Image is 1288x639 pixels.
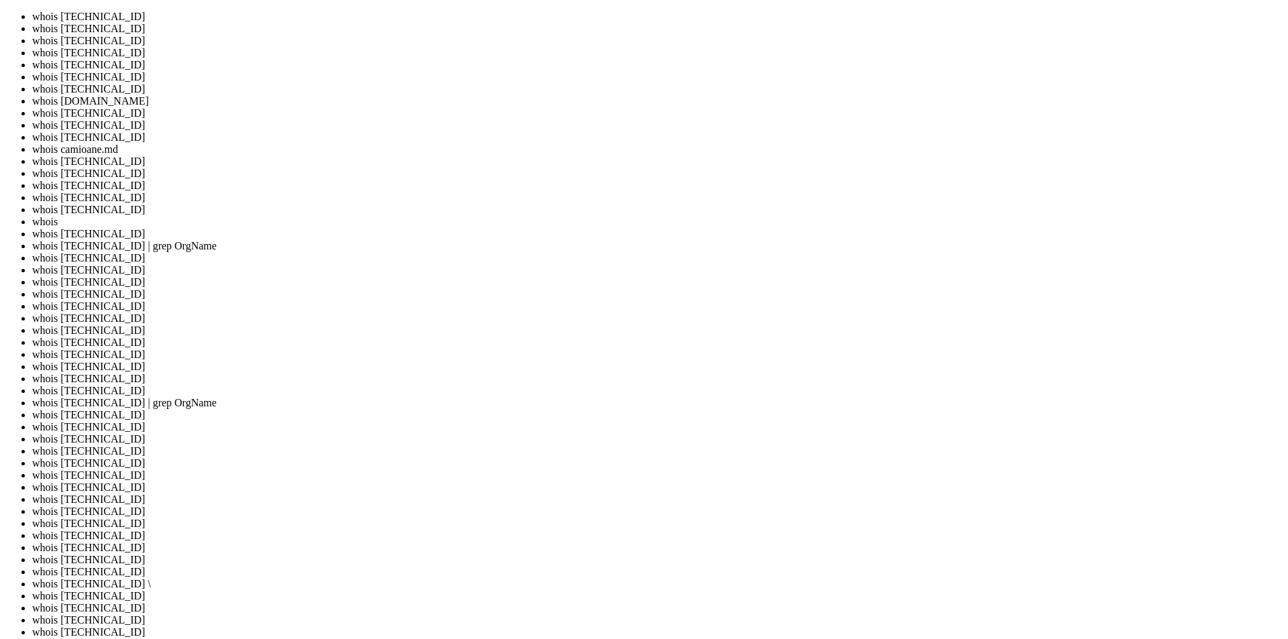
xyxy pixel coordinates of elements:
[32,457,1283,469] li: whois [TECHNICAL_ID]
[32,180,1283,192] li: whois [TECHNICAL_ID]
[5,359,1114,370] x-row: ;; WHEN: [DATE]
[32,71,1283,83] li: whois [TECHNICAL_ID]
[5,507,1114,518] x-row: 64 bytes from [DOMAIN_NAME] ([TECHNICAL_ID]): icmp_seq=3 ttl=58 time=9.04 ms
[5,256,1114,268] x-row: ; EDNS: version: 0, flags:; udp: 1232
[32,325,1283,337] li: whois [TECHNICAL_ID]
[32,59,1283,71] li: whois [TECHNICAL_ID]
[5,427,1114,439] x-row: "v=DKIM1; k=rsa; p=MIIBIjANBgkqhkiG9w0BAQEFAAOCAQ8AMIIBCgKCAQEAoOzlcpkdz892yUtUl0CctGrHEI6NpPZrMI...
[5,439,1114,450] x-row: EsKBfHoL+Y4TY5lAH6LtVrVxOPReayx2+p9zoivG2Bcc1VQ7XcONDNj0pszEk" "KoGXlyWu+SuepAprYCgbyKp63uPYul0VQ...
[32,373,1283,385] li: whois [TECHNICAL_ID]
[5,211,1114,222] x-row: ;; flags: qr aa rd; QUERY: 1, ANSWER: 1, AUTHORITY: 0, ADDITIONAL: 1
[5,393,1114,404] x-row: root@vps130383:~# dig TXT [DOMAIN_NAME] @[DOMAIN_NAME] +short
[5,347,1114,359] x-row: ;; SERVER: [TECHNICAL_ID]([DOMAIN_NAME]) (UDP)
[32,614,1283,626] li: whois [TECHNICAL_ID]
[5,108,1114,119] x-row: --- [DOMAIN_NAME] ping statistics ---
[32,445,1283,457] li: whois [TECHNICAL_ID]
[32,469,1283,481] li: whois [TECHNICAL_ID]
[5,450,1114,461] x-row: 25BGqmxNVAky2tVwpwIDAQAB;"
[32,506,1283,518] li: whois [TECHNICAL_ID]
[5,119,1114,131] x-row: 4 packets transmitted, 0 received, 100% packet loss, time 3051ms
[5,484,1114,496] x-row: 64 bytes from [DOMAIN_NAME] ([TECHNICAL_ID]): icmp_seq=1 ttl=58 time=8.99 ms
[5,473,1114,484] x-row: PING [DOMAIN_NAME] ([TECHNICAL_ID]) 56(84) bytes of data.
[5,199,1114,211] x-row: ;; ->>HEADER<<- opcode: QUERY, status: NOERROR, id: 46146
[5,222,1114,233] x-row: ;; WARNING: recursion requested but not available
[32,433,1283,445] li: whois [TECHNICAL_ID]
[5,5,1114,17] x-row: last-modified: [DATE]T08:57:46Z
[5,530,1114,541] x-row: --- [DOMAIN_NAME] ping statistics ---
[5,336,1114,347] x-row: ;; Query time: 56 msec
[32,143,1283,156] li: whois camioane.md
[32,518,1283,530] li: whois [TECHNICAL_ID]
[32,397,1283,409] li: whois [TECHNICAL_ID] | grep OrgName
[32,23,1283,35] li: whois [TECHNICAL_ID]
[32,252,1283,264] li: whois [TECHNICAL_ID]
[5,461,1114,473] x-row: root@vps130383:~# ping [DOMAIN_NAME]
[5,302,1114,313] x-row: ;; ANSWER SECTION:
[32,11,1283,23] li: whois [TECHNICAL_ID]
[32,542,1283,554] li: whois [TECHNICAL_ID]
[5,564,1114,575] x-row: root@vps130383:~# whois
[32,493,1283,506] li: whois [TECHNICAL_ID]
[32,481,1283,493] li: whois [TECHNICAL_ID]
[5,142,1114,154] x-row: root@vps130383:~# dig TXT [DOMAIN_NAME] @[DOMAIN_NAME]
[32,590,1283,602] li: whois [TECHNICAL_ID]
[32,566,1283,578] li: whois [TECHNICAL_ID]
[32,228,1283,240] li: whois [TECHNICAL_ID]
[32,192,1283,204] li: whois [TECHNICAL_ID]
[32,119,1283,131] li: whois [TECHNICAL_ID]
[5,245,1114,256] x-row: ;; OPT PSEUDOSECTION:
[32,626,1283,638] li: whois [TECHNICAL_ID]
[5,97,1114,108] x-row: ^C
[32,107,1283,119] li: whois [TECHNICAL_ID]
[32,168,1283,180] li: whois [TECHNICAL_ID]
[5,40,1114,51] x-row: % This query was served by the RIPE Database Query Service version 1.118.1 (BUSA)
[5,176,1114,188] x-row: ;; global options: +cmd
[32,578,1283,590] li: whois [TECHNICAL_ID] \
[32,312,1283,325] li: whois [TECHNICAL_ID]
[32,264,1283,276] li: whois [TECHNICAL_ID]
[129,564,135,575] div: (22, 49)
[32,337,1283,349] li: whois [TECHNICAL_ID]
[32,530,1283,542] li: whois [TECHNICAL_ID]
[5,313,1114,325] x-row: [DOMAIN_NAME]. 14400 IN TXT "v=spf1 include:[DOMAIN_NAME] -all"
[32,300,1283,312] li: whois [TECHNICAL_ID]
[32,216,1283,228] li: whois
[5,268,1114,279] x-row: ;; QUESTION SECTION:
[5,85,1114,97] x-row: PING [DOMAIN_NAME] ([TECHNICAL_ID]) 56(84) bytes of data.
[32,204,1283,216] li: whois [TECHNICAL_ID]
[5,279,1114,290] x-row: ;[DOMAIN_NAME]. IN TXT
[32,385,1283,397] li: whois [TECHNICAL_ID]
[32,409,1283,421] li: whois [TECHNICAL_ID]
[32,240,1283,252] li: whois [TECHNICAL_ID] | grep OrgName
[32,47,1283,59] li: whois [TECHNICAL_ID]
[5,518,1114,530] x-row: ^C
[5,404,1114,416] x-row: "v=spf1 include:[DOMAIN_NAME] -all"
[32,83,1283,95] li: whois [TECHNICAL_ID]
[32,602,1283,614] li: whois [TECHNICAL_ID]
[32,554,1283,566] li: whois [TECHNICAL_ID]
[5,370,1114,382] x-row: ;; MSG SIZE rcvd: 92
[32,95,1283,107] li: whois [DOMAIN_NAME]
[32,288,1283,300] li: whois [TECHNICAL_ID]
[32,276,1283,288] li: whois [TECHNICAL_ID]
[32,156,1283,168] li: whois [TECHNICAL_ID]
[5,165,1114,176] x-row: ; <<>> DiG 9.18.30-0ubuntu0.22.04.2-Ubuntu <<>> TXT [DOMAIN_NAME] @[DOMAIN_NAME]
[5,541,1114,553] x-row: 3 packets transmitted, 3 received, 0% packet loss, time 2003ms
[32,35,1283,47] li: whois [TECHNICAL_ID]
[5,553,1114,564] x-row: rtt min/avg/max/mdev = 8.959/8.996/9.036/0.031 ms
[5,74,1114,85] x-row: root@vps130383:~# ping [DOMAIN_NAME]
[32,349,1283,361] li: whois [TECHNICAL_ID]
[5,416,1114,427] x-row: root@vps130383:~# dig TXT default._[DOMAIN_NAME] @[DOMAIN_NAME] +short
[32,421,1283,433] li: whois [TECHNICAL_ID]
[5,496,1114,507] x-row: 64 bytes from [DOMAIN_NAME] ([TECHNICAL_ID]): icmp_seq=2 ttl=58 time=8.96 ms
[32,361,1283,373] li: whois [TECHNICAL_ID]
[32,131,1283,143] li: whois [TECHNICAL_ID]
[5,188,1114,199] x-row: ;; Got answer:
[5,17,1114,28] x-row: source: RIPE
